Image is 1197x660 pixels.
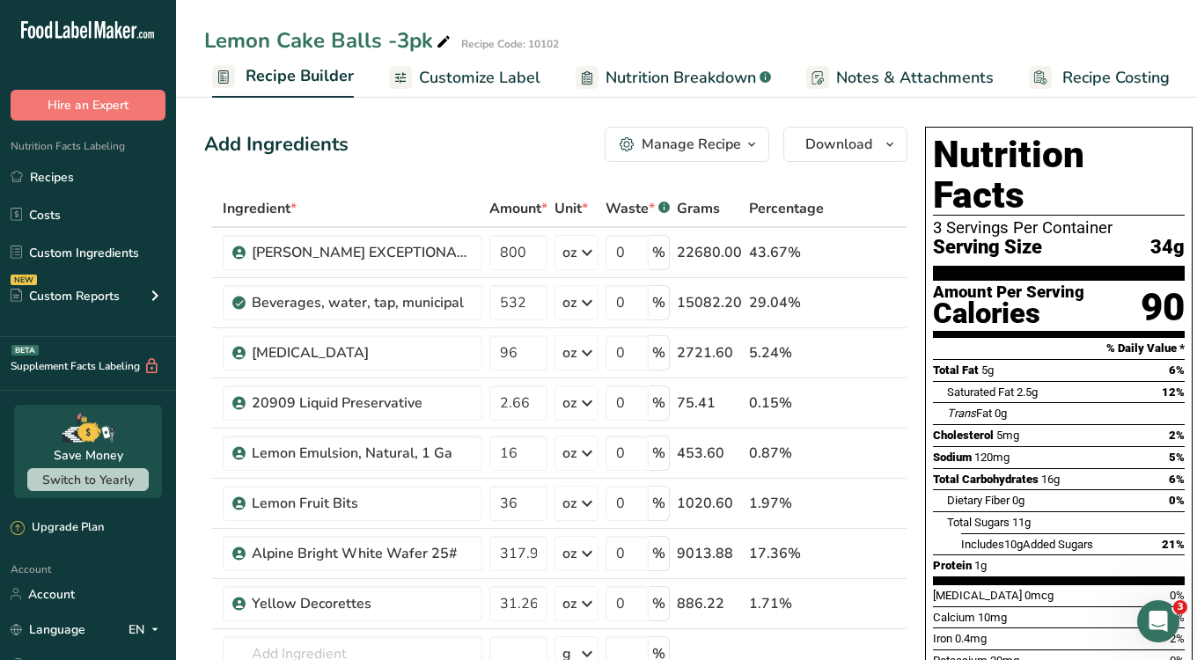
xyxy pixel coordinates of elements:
[749,543,824,564] div: 17.36%
[805,134,872,155] span: Download
[947,494,1010,507] span: Dietary Fiber
[129,619,165,640] div: EN
[223,198,297,219] span: Ingredient
[252,593,472,614] div: Yellow Decorettes
[1017,385,1038,399] span: 2.5g
[749,198,824,219] span: Percentage
[11,519,104,537] div: Upgrade Plan
[562,543,576,564] div: oz
[554,198,588,219] span: Unit
[204,130,349,159] div: Add Ingredients
[562,242,576,263] div: oz
[947,385,1014,399] span: Saturated Fat
[783,127,907,162] button: Download
[981,363,994,377] span: 5g
[955,632,987,645] span: 0.4mg
[933,301,1084,326] div: Calories
[1012,494,1024,507] span: 0g
[677,593,742,614] div: 886.22
[252,392,472,414] div: 20909 Liquid Preservative
[11,345,39,356] div: BETA
[419,66,540,90] span: Customize Label
[562,342,576,363] div: oz
[974,451,1010,464] span: 120mg
[576,58,771,98] a: Nutrition Breakdown
[246,64,354,88] span: Recipe Builder
[933,237,1042,259] span: Serving Size
[1024,589,1054,602] span: 0mcg
[1169,473,1185,486] span: 6%
[933,284,1084,301] div: Amount Per Serving
[606,198,670,219] div: Waste
[1169,429,1185,442] span: 2%
[1062,66,1170,90] span: Recipe Costing
[562,493,576,514] div: oz
[933,611,975,624] span: Calcium
[389,58,540,98] a: Customize Label
[806,58,994,98] a: Notes & Attachments
[1169,494,1185,507] span: 0%
[933,429,994,442] span: Cholesterol
[749,593,824,614] div: 1.71%
[489,198,547,219] span: Amount
[606,66,756,90] span: Nutrition Breakdown
[252,292,472,313] div: Beverages, water, tap, municipal
[749,342,824,363] div: 5.24%
[252,342,472,363] div: [MEDICAL_DATA]
[933,363,979,377] span: Total Fat
[961,538,1093,551] span: Includes Added Sugars
[1173,600,1187,614] span: 3
[42,472,134,488] span: Switch to Yearly
[749,493,824,514] div: 1.97%
[677,493,742,514] div: 1020.60
[677,543,742,564] div: 9013.88
[749,242,824,263] div: 43.67%
[252,543,472,564] div: Alpine Bright White Wafer 25#
[1169,363,1185,377] span: 6%
[1141,284,1185,331] div: 90
[836,66,994,90] span: Notes & Attachments
[252,242,472,263] div: [PERSON_NAME] EXCEPTIONAL [PERSON_NAME] REQUEST WHITE CAKE MIX MB 50 LB
[978,611,1007,624] span: 10mg
[1137,600,1179,642] iframe: Intercom live chat
[11,287,120,305] div: Custom Reports
[933,338,1185,359] section: % Daily Value *
[974,559,987,572] span: 1g
[1169,451,1185,464] span: 5%
[677,392,742,414] div: 75.41
[996,429,1019,442] span: 5mg
[252,443,472,464] div: Lemon Emulsion, Natural, 1 Ga
[677,443,742,464] div: 453.60
[947,516,1010,529] span: Total Sugars
[204,25,454,56] div: Lemon Cake Balls -3pk
[1012,516,1031,529] span: 11g
[11,90,165,121] button: Hire an Expert
[933,559,972,572] span: Protein
[605,127,769,162] button: Manage Recipe
[562,292,576,313] div: oz
[677,342,742,363] div: 2721.60
[677,292,742,313] div: 15082.20
[562,593,576,614] div: oz
[1041,473,1060,486] span: 16g
[933,451,972,464] span: Sodium
[749,392,824,414] div: 0.15%
[677,242,742,263] div: 22680.00
[642,134,741,155] div: Manage Recipe
[677,198,720,219] span: Grams
[933,632,952,645] span: Iron
[11,275,37,285] div: NEW
[252,493,472,514] div: Lemon Fruit Bits
[1170,589,1185,602] span: 0%
[11,614,85,645] a: Language
[995,407,1007,420] span: 0g
[933,589,1022,602] span: [MEDICAL_DATA]
[947,407,976,420] i: Trans
[1150,237,1185,259] span: 34g
[933,135,1185,216] h1: Nutrition Facts
[1162,385,1185,399] span: 12%
[27,468,149,491] button: Switch to Yearly
[461,36,559,52] div: Recipe Code: 10102
[212,56,354,99] a: Recipe Builder
[933,473,1039,486] span: Total Carbohydrates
